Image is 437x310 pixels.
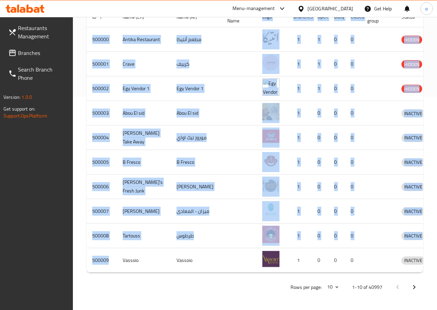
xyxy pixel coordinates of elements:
div: [GEOGRAPHIC_DATA] [307,5,353,12]
td: 1 [288,150,312,175]
td: 0 [329,224,345,248]
span: INACTIVE [401,183,425,191]
td: 500008 [87,224,117,248]
td: 0 [329,199,345,224]
span: POS group [367,8,388,25]
td: 0 [312,175,329,199]
img: B Fresco [262,152,279,169]
td: 0 [312,248,329,273]
td: 500009 [87,248,117,273]
td: 500000 [87,27,117,52]
td: 0 [312,224,329,248]
td: 0 [345,224,362,248]
td: 1 [312,27,329,52]
a: Search Branch Phone [3,61,73,86]
span: HIDDEN [401,60,422,68]
td: 1 [312,52,329,76]
div: INACTIVE [401,109,425,118]
td: 0 [312,125,329,150]
span: Ref. Name [227,8,248,25]
span: INACTIVE [401,232,425,240]
td: 0 [345,76,362,101]
div: Menu-management [232,4,275,13]
td: Tartouss [117,224,171,248]
td: 0 [329,101,345,125]
td: 1 [288,224,312,248]
td: 1 [288,175,312,199]
span: ID [92,13,105,21]
td: [PERSON_NAME]'s Fresh Junk [117,175,171,199]
td: كرييف [171,52,222,76]
td: 0 [312,150,329,175]
td: 0 [345,248,362,273]
span: Restaurants Management [18,24,67,40]
td: 0 [345,52,362,76]
span: Search Branch Phone [18,65,67,82]
td: مطعم أنتيكا [171,27,222,52]
td: Abou El sid [171,101,222,125]
span: Name (Ar) [177,13,206,21]
td: 0 [329,175,345,199]
td: 500006 [87,175,117,199]
td: Crave [117,52,171,76]
a: Support.OpsPlatform [3,111,47,120]
p: 1-10 of 40997 [352,283,382,292]
span: 1.0.0 [21,93,32,102]
td: B Fresco [117,150,171,175]
td: [PERSON_NAME] [117,199,171,224]
td: B Fresco [171,150,222,175]
td: 500002 [87,76,117,101]
div: INACTIVE [401,207,425,216]
img: Tartouss [262,226,279,243]
img: Vassoio [262,250,279,267]
td: 0 [345,27,362,52]
td: [PERSON_NAME] Take Away [117,125,171,150]
td: 0 [345,199,362,224]
td: 0 [345,125,362,150]
div: INACTIVE [401,134,425,142]
td: 500003 [87,101,117,125]
td: 1 [288,125,312,150]
td: 1 [288,248,312,273]
span: Name (En) [123,13,153,21]
td: Vassoio [117,248,171,273]
span: Status [401,13,424,21]
td: 0 [329,150,345,175]
p: Rows per page: [291,283,322,292]
span: o [425,5,428,12]
img: Egy Vendor 1 [262,78,279,96]
span: HIDDEN [401,85,422,93]
td: 0 [329,125,345,150]
span: INACTIVE [401,158,425,166]
td: Egy Vendor 1 [171,76,222,101]
td: Antika Restaurant [117,27,171,52]
td: 0 [329,27,345,52]
td: Abou El sid [117,101,171,125]
a: Branches [3,45,73,61]
td: موروز تيك اواي [171,125,222,150]
td: طرطوس [171,224,222,248]
button: Next page [406,279,422,295]
img: Moro's Take Away [262,128,279,145]
td: 1 [288,101,312,125]
td: 1 [312,76,329,101]
img: Lujo's Fresh Junk [262,177,279,194]
td: 500007 [87,199,117,224]
td: 500005 [87,150,117,175]
td: ميزان - المعادى [171,199,222,224]
span: Branches [18,49,67,57]
td: 0 [345,101,362,125]
span: INACTIVE [401,207,425,215]
span: Get support on: [3,104,35,113]
td: 1 [288,199,312,224]
div: INACTIVE [401,256,425,265]
span: HIDDEN [401,36,422,44]
div: Rows per page: [324,282,341,292]
a: Restaurants Management [3,20,73,45]
td: [PERSON_NAME] [171,175,222,199]
td: 1 [288,27,312,52]
td: 500004 [87,125,117,150]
